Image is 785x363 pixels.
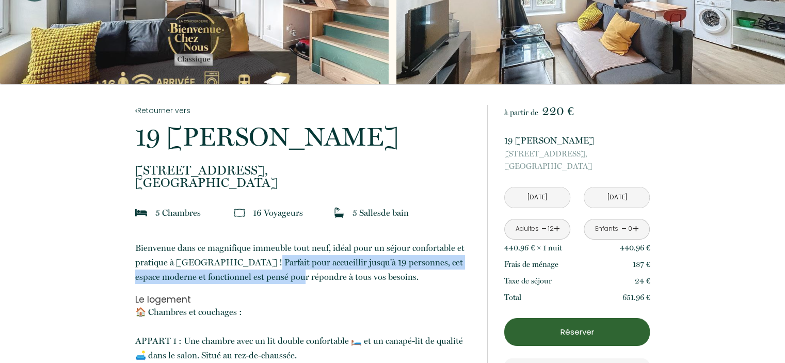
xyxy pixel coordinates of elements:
[234,208,245,218] img: guests
[621,221,627,237] a: -
[353,206,409,220] p: 5 Salle de bain
[542,104,573,118] span: 220 €
[197,208,201,218] span: s
[628,224,633,234] div: 0
[299,208,303,218] span: s
[548,224,553,234] div: 12
[584,187,649,208] input: Départ
[135,124,474,150] p: 19 [PERSON_NAME]
[620,242,650,254] p: 440.96 €
[515,224,538,234] div: Adultes
[135,294,474,305] h2: Le logement
[508,326,646,338] p: Réserver
[541,221,547,237] a: -
[504,291,521,304] p: Total
[633,258,650,271] p: 187 €
[504,133,650,148] p: 19 [PERSON_NAME]
[504,318,650,346] button: Réserver
[595,224,618,234] div: Enfants
[505,187,570,208] input: Arrivée
[504,148,650,160] span: [STREET_ADDRESS],
[635,275,650,287] p: 24 €
[135,164,474,189] p: [GEOGRAPHIC_DATA]
[253,206,303,220] p: 16 Voyageur
[504,275,552,287] p: Taxe de séjour
[633,221,639,237] a: +
[553,221,559,237] a: +
[504,242,562,254] p: 440.96 € × 1 nuit
[135,243,464,282] span: Bienvenue dans ce magnifique immeuble tout neuf, idéal pour un séjour confortable et pratique à [...
[135,164,474,177] span: [STREET_ADDRESS],
[504,148,650,172] p: [GEOGRAPHIC_DATA]
[377,208,381,218] span: s
[504,108,538,117] span: à partir de
[135,105,474,116] a: Retourner vers
[155,206,201,220] p: 5 Chambre
[622,291,650,304] p: 651.96 €
[504,258,558,271] p: Frais de ménage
